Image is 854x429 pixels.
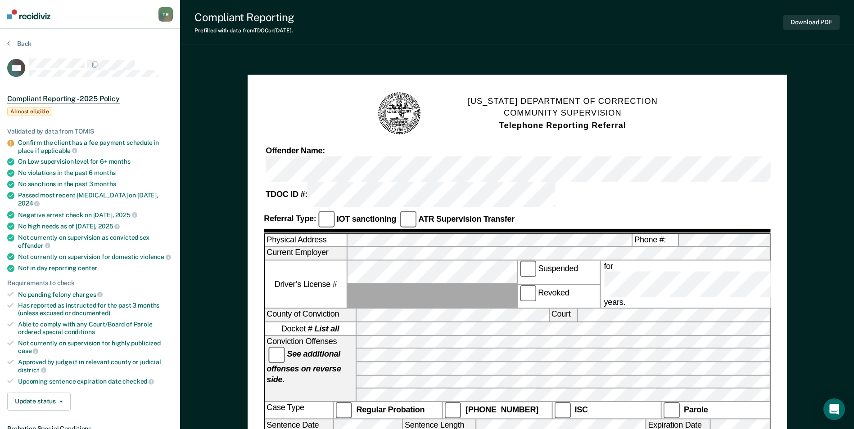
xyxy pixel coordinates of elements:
button: Update status [7,393,71,411]
span: 2025 [115,211,137,219]
div: Not currently on supervision as convicted sex [18,234,173,249]
label: Phone #: [633,234,678,246]
h1: [US_STATE] DEPARTMENT OF CORRECTION COMMUNITY SUPERVISION [468,95,658,132]
div: Confirm the client has a fee payment schedule in place if applicable [18,139,173,154]
div: No sanctions in the past 3 [18,180,173,188]
input: ISC [554,402,570,419]
div: Upcoming sentence expiration date [18,377,173,385]
div: Not currently on supervision for highly publicized [18,340,173,355]
button: Download PDF [783,15,840,30]
span: checked [122,378,154,385]
input: IOT sanctioning [318,211,334,228]
span: Compliant Reporting - 2025 Policy [7,94,120,103]
label: County of Conviction [265,309,356,322]
div: Passed most recent [MEDICAL_DATA] on [DATE], [18,192,173,207]
span: case [18,347,38,354]
span: months [109,158,131,165]
span: center [78,264,97,272]
input: See additional offenses on reverse side. [268,346,285,363]
label: Driver’s License # [265,261,347,308]
input: Revoked [520,285,536,301]
div: No pending felony [18,290,173,299]
div: Has reported as instructed for the past 3 months (unless excused or [18,302,173,317]
span: conditions [64,328,95,335]
input: Parole [663,402,680,419]
div: Open Intercom Messenger [823,398,845,420]
strong: Referral Type: [264,214,316,223]
div: On Low supervision level for 6+ [18,158,173,165]
div: Conviction Offenses [265,335,356,401]
div: Compliant Reporting [194,11,294,24]
span: 2024 [18,200,40,207]
strong: [PHONE_NUMBER] [465,405,538,414]
label: Revoked [518,285,600,308]
span: offender [18,242,50,249]
label: Court [549,309,577,322]
div: Not currently on supervision for domestic [18,253,173,261]
input: Regular Probation [335,402,352,419]
div: Able to comply with any Court/Board of Parole ordered special [18,321,173,336]
strong: Regular Probation [356,405,425,414]
div: No violations in the past 6 [18,169,173,177]
span: months [94,180,116,188]
div: Validated by data from TOMIS [7,128,173,135]
button: TR [158,7,173,22]
span: charges [72,291,103,298]
img: TN Seal [377,91,422,136]
strong: List all [314,324,339,333]
strong: Telephone Reporting Referral [499,121,626,130]
div: Negative arrest check on [DATE], [18,211,173,219]
label: for years. [602,261,854,308]
span: violence [140,253,171,260]
input: for years. [604,272,852,297]
strong: ISC [574,405,587,414]
span: 2025 [98,223,120,230]
span: district [18,366,46,374]
div: Approved by judge if in relevant county or judicial [18,358,173,374]
div: No high needs as of [DATE], [18,222,173,230]
strong: TDOC ID #: [266,190,307,199]
strong: IOT sanctioning [336,214,396,223]
span: months [94,169,116,176]
div: Requirements to check [7,279,173,287]
strong: ATR Supervision Transfer [418,214,515,223]
input: [PHONE_NUMBER] [445,402,461,419]
input: ATR Supervision Transfer [400,211,416,228]
strong: See additional offenses on reverse side. [267,349,341,384]
div: Case Type [265,402,333,419]
span: documented) [72,309,110,317]
label: Current Employer [265,247,347,260]
div: Not in day reporting [18,264,173,272]
div: Prefilled with data from TDOC on [DATE] . [194,27,294,34]
span: Docket # [281,323,339,334]
label: Suspended [518,261,600,284]
span: Almost eligible [7,107,52,116]
div: T R [158,7,173,22]
input: Suspended [520,261,536,277]
strong: Parole [684,405,708,414]
img: Recidiviz [7,9,50,19]
strong: Offender Name: [266,147,325,156]
label: Physical Address [265,234,347,246]
button: Back [7,40,32,48]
